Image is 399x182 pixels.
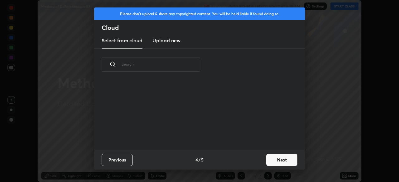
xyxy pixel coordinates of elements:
h4: 4 [195,156,198,163]
h2: Cloud [102,24,305,32]
h3: Select from cloud [102,37,142,44]
h4: / [199,156,200,163]
button: Previous [102,154,133,166]
button: Next [266,154,297,166]
h4: 5 [201,156,204,163]
input: Search [122,51,200,77]
h3: Upload new [152,37,180,44]
div: Please don't upload & share any copyrighted content. You will be held liable if found doing so. [94,7,305,20]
